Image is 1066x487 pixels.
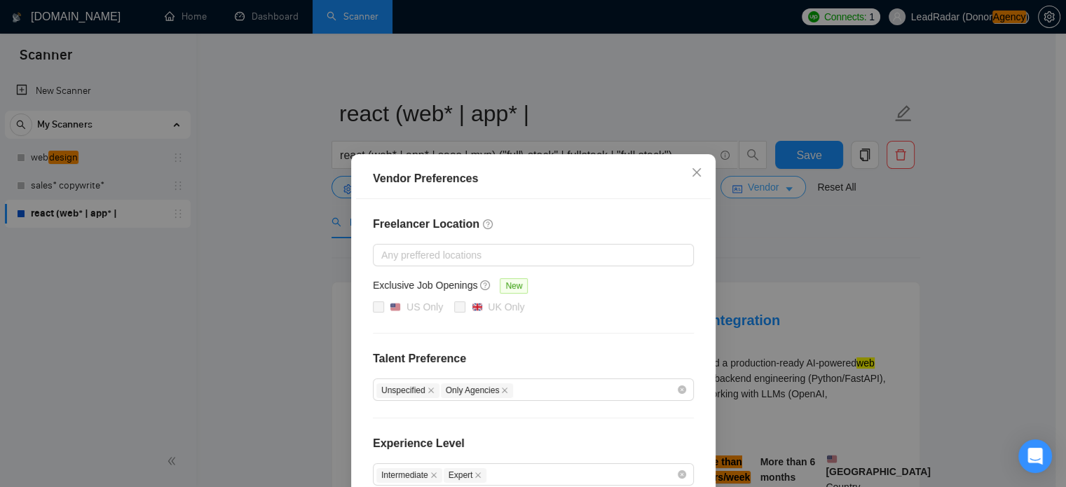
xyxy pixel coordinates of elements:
span: close [427,387,434,394]
span: New [500,278,528,294]
span: Unspecified [376,383,439,398]
span: question-circle [482,219,493,230]
span: close-circle [678,470,686,479]
img: 🇺🇸 [390,302,400,312]
div: UK Only [488,299,524,315]
span: close [501,387,508,394]
h4: Talent Preference [373,350,694,367]
div: Open Intercom Messenger [1018,439,1052,473]
h4: Freelancer Location [373,216,694,233]
span: close [691,167,702,178]
div: US Only [406,299,443,315]
span: Expert [443,468,486,483]
img: 🇬🇧 [472,302,481,312]
div: Vendor Preferences [373,170,694,187]
span: Only Agencies [440,383,513,398]
span: close-circle [678,385,686,394]
span: close [474,472,481,479]
span: Intermediate [376,468,442,483]
h4: Experience Level [373,435,465,452]
h5: Exclusive Job Openings [373,277,477,293]
span: question-circle [480,280,491,291]
span: close [430,472,437,479]
button: Close [678,154,716,192]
